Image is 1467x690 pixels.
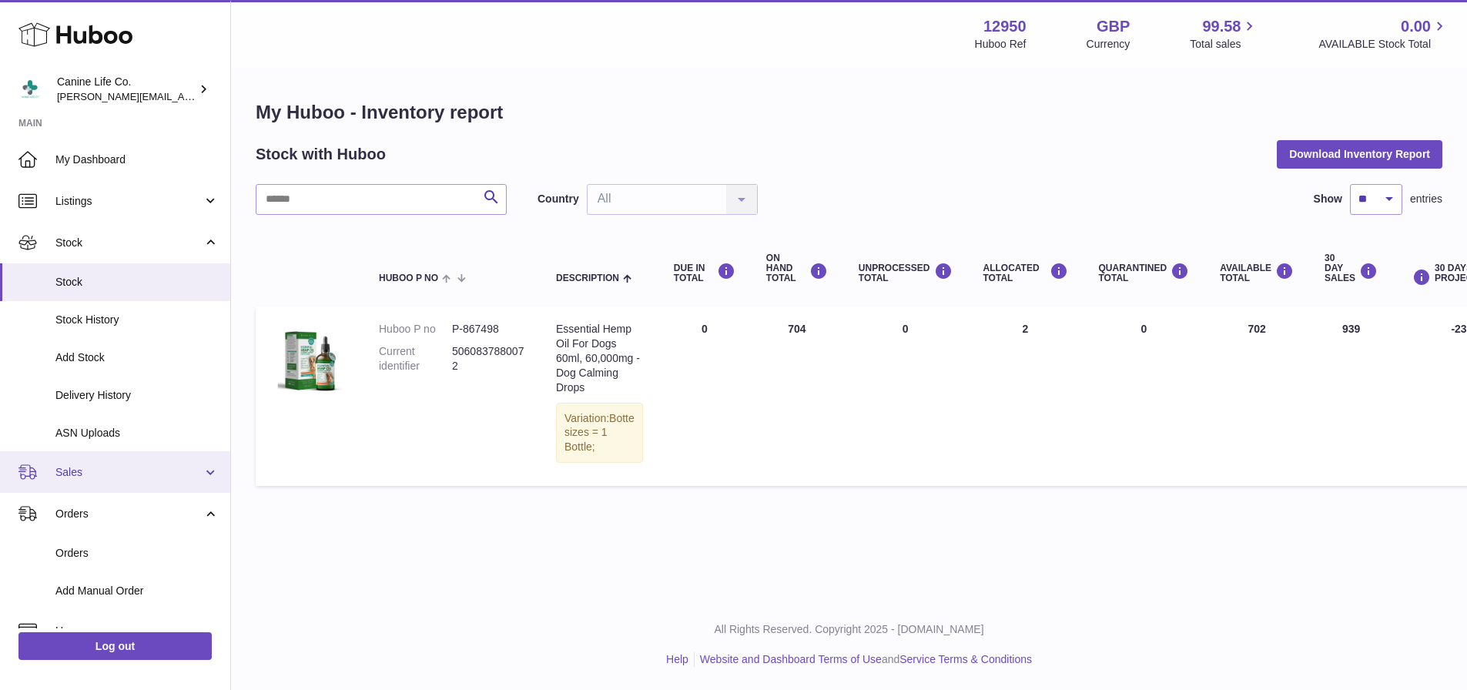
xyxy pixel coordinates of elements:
span: Orders [55,546,219,561]
dd: 5060837880072 [452,344,525,373]
a: Service Terms & Conditions [899,653,1032,665]
span: Description [556,273,619,283]
td: 0 [843,306,968,486]
span: Delivery History [55,388,219,403]
span: entries [1410,192,1442,206]
li: and [695,652,1032,667]
p: All Rights Reserved. Copyright 2025 - [DOMAIN_NAME] [243,622,1455,637]
div: Currency [1087,37,1130,52]
div: UNPROCESSED Total [859,263,953,283]
dd: P-867498 [452,322,525,337]
span: Add Stock [55,350,219,365]
a: 99.58 Total sales [1190,16,1258,52]
img: product image [271,322,348,399]
span: Sales [55,465,203,480]
div: Variation: [556,403,643,464]
td: 0 [658,306,751,486]
span: Total sales [1190,37,1258,52]
strong: GBP [1097,16,1130,37]
span: 0 [1140,323,1147,335]
span: Orders [55,507,203,521]
span: ASN Uploads [55,426,219,440]
div: QUARANTINED Total [1099,263,1190,283]
span: My Dashboard [55,152,219,167]
div: ALLOCATED Total [983,263,1068,283]
strong: 12950 [983,16,1027,37]
td: 939 [1309,306,1393,486]
div: DUE IN TOTAL [674,263,735,283]
dt: Huboo P no [379,322,452,337]
td: 2 [968,306,1084,486]
td: 702 [1204,306,1309,486]
td: 704 [751,306,843,486]
span: Stock History [55,313,219,327]
a: Log out [18,632,212,660]
span: Listings [55,194,203,209]
img: kevin@clsgltd.co.uk [18,78,42,101]
div: 30 DAY SALES [1325,253,1378,284]
span: Botte sizes = 1 Bottle; [564,412,635,454]
span: Add Manual Order [55,584,219,598]
span: AVAILABLE Stock Total [1318,37,1449,52]
div: Canine Life Co. [57,75,196,104]
span: Huboo P no [379,273,438,283]
div: AVAILABLE Total [1220,263,1294,283]
label: Country [538,192,579,206]
span: 0.00 [1401,16,1431,37]
button: Download Inventory Report [1277,140,1442,168]
div: ON HAND Total [766,253,828,284]
h2: Stock with Huboo [256,144,386,165]
a: Help [666,653,688,665]
h1: My Huboo - Inventory report [256,100,1442,125]
span: 99.58 [1202,16,1241,37]
span: [PERSON_NAME][EMAIL_ADDRESS][DOMAIN_NAME] [57,90,309,102]
span: Usage [55,624,219,638]
a: Website and Dashboard Terms of Use [700,653,882,665]
div: Huboo Ref [975,37,1027,52]
div: Essential Hemp Oil For Dogs 60ml, 60,000mg - Dog Calming Drops [556,322,643,394]
a: 0.00 AVAILABLE Stock Total [1318,16,1449,52]
span: Stock [55,275,219,290]
span: Stock [55,236,203,250]
label: Show [1314,192,1342,206]
dt: Current identifier [379,344,452,373]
